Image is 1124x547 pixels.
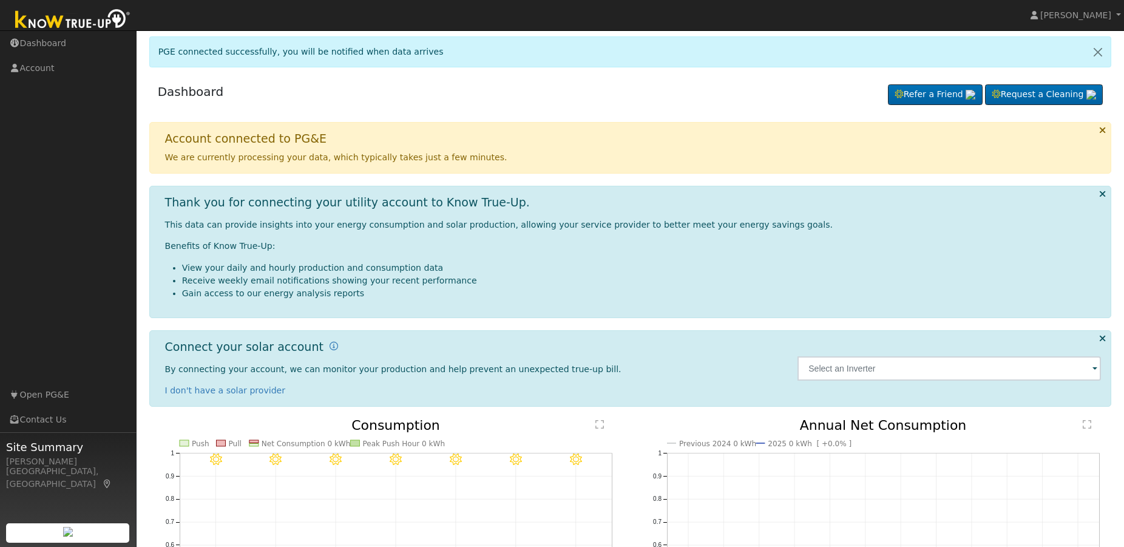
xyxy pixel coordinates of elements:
text:  [595,420,604,429]
a: I don't have a solar provider [165,386,286,395]
text: 0.9 [166,473,174,480]
text: 1 [658,450,662,457]
i: 8/23 - MostlyClear [450,454,462,466]
text: Consumption [351,418,440,433]
text: Annual Net Consumption [800,418,967,433]
h1: Account connected to PG&E [165,132,327,146]
div: PGE connected successfully, you will be notified when data arrives [149,36,1112,67]
h1: Thank you for connecting your utility account to Know True-Up. [165,195,530,209]
a: Request a Cleaning [985,84,1103,105]
a: Map [102,479,113,489]
text: Push [192,440,209,448]
img: retrieve [63,527,73,537]
a: Close [1085,37,1111,67]
text: 0.8 [166,496,174,503]
img: retrieve [1086,90,1096,100]
span: Site Summary [6,439,130,455]
i: 8/25 - Clear [570,454,582,466]
text: Previous 2024 0 kWh [679,440,756,448]
text: 1 [171,450,174,457]
span: This data can provide insights into your energy consumption and solar production, allowing your s... [165,220,833,229]
span: [PERSON_NAME] [1040,10,1111,20]
img: Know True-Up [9,7,137,34]
text: Pull [228,440,241,448]
div: [PERSON_NAME] [6,455,130,468]
a: Refer a Friend [888,84,983,105]
h1: Connect your solar account [165,340,323,354]
i: 8/22 - Clear [390,454,402,466]
i: 8/19 - Clear [209,454,222,466]
text: 2025 0 kWh [ +0.0% ] [768,440,852,448]
span: We are currently processing your data, which typically takes just a few minutes. [165,152,507,162]
a: Dashboard [158,84,224,99]
img: retrieve [966,90,975,100]
p: Benefits of Know True-Up: [165,240,1102,253]
text: Net Consumption 0 kWh [262,440,351,448]
li: Receive weekly email notifications showing your recent performance [182,274,1102,287]
text:  [1083,420,1091,429]
i: 8/21 - MostlyClear [330,454,342,466]
text: Peak Push Hour 0 kWh [362,440,445,448]
text: 0.7 [653,518,662,525]
span: By connecting your account, we can monitor your production and help prevent an unexpected true-up... [165,364,621,374]
i: 8/20 - Clear [269,454,282,466]
li: Gain access to our energy analysis reports [182,287,1102,300]
i: 8/24 - Clear [510,454,522,466]
text: 0.7 [166,518,174,525]
li: View your daily and hourly production and consumption data [182,262,1102,274]
div: [GEOGRAPHIC_DATA], [GEOGRAPHIC_DATA] [6,465,130,491]
text: 0.8 [653,496,662,503]
text: 0.9 [653,473,662,480]
input: Select an Inverter [797,356,1101,381]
